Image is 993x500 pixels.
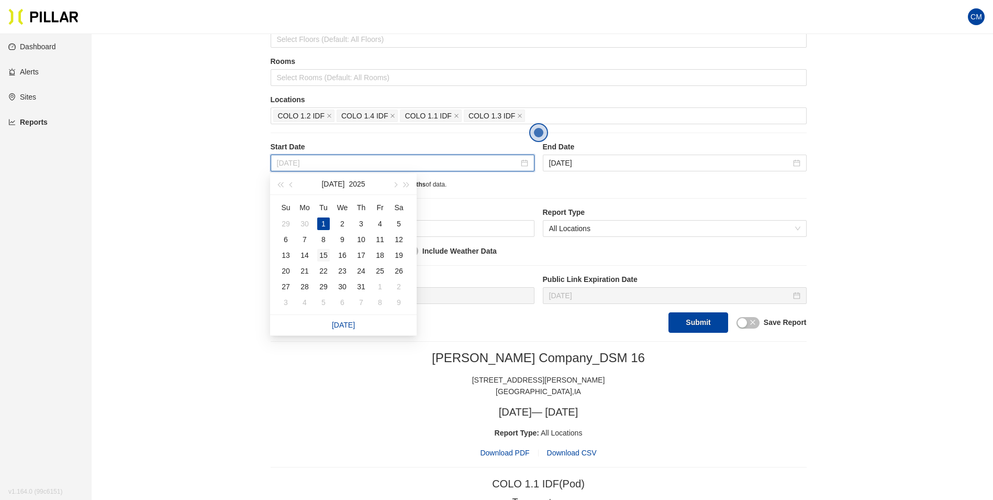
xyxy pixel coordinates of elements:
div: COLO 1.1 IDF (Pod) [492,476,585,492]
div: 21 [298,265,311,277]
div: 29 [317,280,330,293]
span: close [327,113,332,119]
th: Sa [389,199,408,216]
label: Locations [271,94,807,105]
th: Su [276,199,295,216]
th: We [333,199,352,216]
td: 2025-07-24 [352,263,371,279]
div: [STREET_ADDRESS][PERSON_NAME] [271,374,807,386]
td: 2025-07-13 [276,247,295,263]
button: [DATE] [321,173,344,194]
span: close [750,319,756,325]
td: 2025-06-29 [276,216,295,232]
input: Sep 26, 2025 [549,290,791,301]
td: 2025-07-14 [295,247,314,263]
td: 2025-07-06 [276,232,295,247]
div: 4 [298,296,311,309]
span: close [517,113,522,119]
td: 2025-07-02 [333,216,352,232]
td: 2025-07-18 [371,247,389,263]
td: 2025-07-15 [314,247,333,263]
input: Jul 1, 2025 [277,157,519,169]
span: Download PDF [480,447,529,459]
div: 1 [317,218,330,230]
button: 2025 [349,173,365,194]
img: Pillar Technologies [8,8,79,25]
div: 6 [336,296,349,309]
a: environmentSites [8,93,36,101]
div: 10 [355,233,367,246]
span: All Locations [549,221,800,236]
input: Jul 31, 2025 [549,157,791,169]
button: Open the dialog [529,123,548,142]
div: 14 [298,249,311,262]
label: Start Date [271,142,534,153]
div: 3 [280,296,292,309]
td: 2025-07-21 [295,263,314,279]
div: 27 [280,280,292,293]
td: 2025-07-31 [352,279,371,295]
span: Download CSV [547,449,597,457]
th: Tu [314,199,333,216]
label: Public Link Expiration Date [543,274,807,285]
th: Fr [371,199,389,216]
div: 19 [393,249,405,262]
div: 31 [355,280,367,293]
div: 4 [374,218,386,230]
div: [GEOGRAPHIC_DATA] , IA [271,386,807,397]
div: 30 [336,280,349,293]
div: 29 [280,218,292,230]
span: COLO 1.3 IDF [468,110,515,122]
td: 2025-08-03 [276,295,295,310]
td: 2025-07-19 [389,247,408,263]
div: All Locations [271,427,807,439]
div: 6 [280,233,292,246]
div: 24 [355,265,367,277]
td: 2025-08-08 [371,295,389,310]
h3: [DATE] — [DATE] [271,406,807,419]
td: 2025-07-04 [371,216,389,232]
div: 25 [374,265,386,277]
label: End Date [543,142,807,153]
td: 2025-07-20 [276,263,295,279]
span: COLO 1.1 IDF [405,110,451,122]
span: Report Type: [495,429,539,437]
td: 2025-07-08 [314,232,333,247]
div: 16 [336,249,349,262]
td: 2025-08-06 [333,295,352,310]
td: 2025-07-11 [371,232,389,247]
td: 2025-08-01 [371,279,389,295]
div: 20 [280,265,292,277]
div: 5 [317,296,330,309]
div: 2 [336,218,349,230]
td: 2025-07-25 [371,263,389,279]
div: 28 [298,280,311,293]
div: 17 [355,249,367,262]
div: 9 [393,296,405,309]
h2: [PERSON_NAME] Company_DSM 16 [271,350,807,366]
div: 26 [393,265,405,277]
button: Submit [668,312,728,333]
div: 15 [317,249,330,262]
td: 2025-07-07 [295,232,314,247]
label: Include Weather Data [422,246,497,257]
span: COLO 1.2 IDF [278,110,325,122]
td: 2025-07-01 [314,216,333,232]
div: 22 [317,265,330,277]
td: 2025-06-30 [295,216,314,232]
a: dashboardDashboard [8,42,56,51]
div: 8 [374,296,386,309]
span: COLO 1.4 IDF [341,110,388,122]
div: 5 [393,218,405,230]
a: [DATE] [332,321,355,329]
div: 18 [374,249,386,262]
td: 2025-07-26 [389,263,408,279]
a: alertAlerts [8,68,39,76]
div: 9 [336,233,349,246]
td: 2025-07-22 [314,263,333,279]
td: 2025-07-23 [333,263,352,279]
div: 23 [336,265,349,277]
div: 1 [374,280,386,293]
td: 2025-07-28 [295,279,314,295]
